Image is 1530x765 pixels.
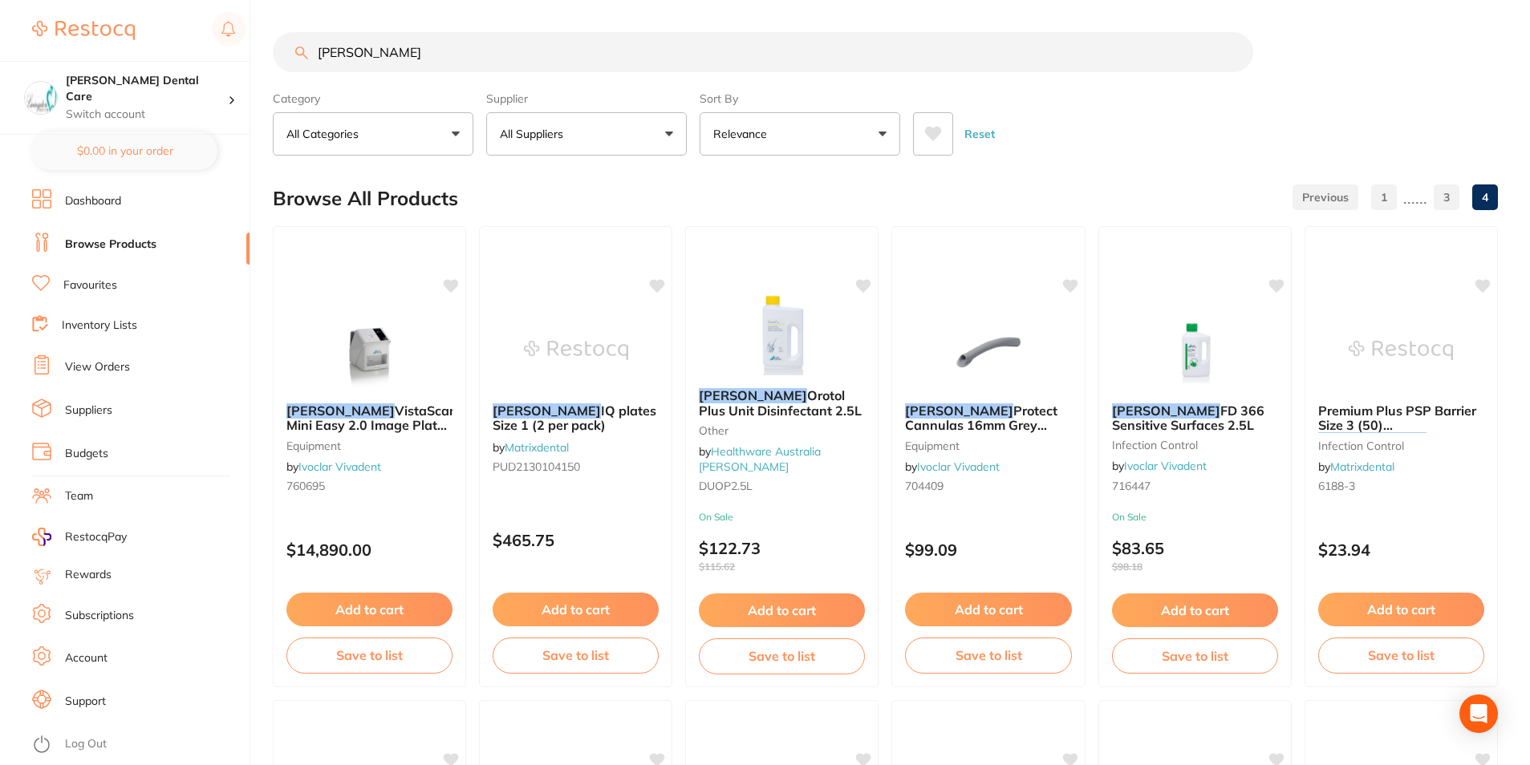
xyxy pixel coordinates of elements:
[905,403,1071,433] b: Durr Protect Cannulas 16mm Grey (0700-059-00) / 20
[905,439,1071,452] small: equipment
[318,310,422,391] img: Durr VistaScan Mini Easy 2.0 Image Plate Scanner
[65,608,134,624] a: Subscriptions
[486,112,687,156] button: All Suppliers
[1371,181,1397,213] a: 1
[699,479,753,493] span: DUOP2.5L
[524,310,628,391] img: Durr IQ plates Size 1 (2 per pack)
[273,188,458,210] h2: Browse All Products
[493,637,659,673] button: Save to list
[699,388,865,418] b: Durr Orotol Plus Unit Disinfectant 2.5L
[1112,403,1220,419] em: [PERSON_NAME]
[286,540,453,559] p: $14,890.00
[65,694,106,710] a: Support
[1112,561,1278,573] span: $98.18
[1112,539,1278,573] p: $83.65
[25,82,57,114] img: Livingston Dental Care
[699,593,865,627] button: Add to cart
[32,132,217,170] button: $0.00 in your order
[1318,403,1484,433] b: Premium Plus PSP Barrier Size 3 (50) DURR Type Mid-opening
[905,479,944,493] span: 704409
[1112,479,1151,493] span: 716447
[65,237,156,253] a: Browse Products
[286,479,325,493] span: 760695
[65,529,127,545] span: RestocqPay
[1112,403,1278,433] b: Durr FD 366 Sensitive Surfaces 2.5L
[66,107,228,123] p: Switch account
[286,403,395,419] em: [PERSON_NAME]
[65,488,93,504] a: Team
[286,403,453,433] b: Durr VistaScan Mini Easy 2.0 Image Plate Scanner
[62,318,137,334] a: Inventory Lists
[273,32,1253,72] input: Search Products
[65,736,107,752] a: Log Out
[1330,459,1394,474] a: Matrixdental
[1112,439,1278,451] small: infection control
[65,446,108,462] a: Budgets
[1349,310,1453,391] img: Premium Plus PSP Barrier Size 3 (50) DURR Type Mid-opening
[273,112,473,156] button: All Categories
[917,459,1000,474] a: Ivoclar Vivadent
[493,440,569,455] span: by
[32,528,127,546] a: RestocqPay
[286,637,453,673] button: Save to list
[1318,403,1476,433] span: Premium Plus PSP Barrier Size 3 (50)
[493,403,656,433] span: IQ plates Size 1 (2 per pack)
[713,126,773,142] p: Relevance
[286,439,453,452] small: equipment
[1112,403,1264,433] span: FD 366 Sensitive Surfaces 2.5L
[63,277,117,293] a: Favourites
[699,512,865,523] small: On Sale
[486,91,687,106] label: Supplier
[1112,512,1278,523] small: On Sale
[65,650,108,666] a: Account
[286,126,365,142] p: All Categories
[493,403,659,433] b: Durr IQ plates Size 1 (2 per pack)
[65,567,112,583] a: Rewards
[905,540,1071,559] p: $99.09
[1112,638,1278,674] button: Save to list
[286,459,381,474] span: by
[493,459,580,474] span: PUD2130104150
[700,112,900,156] button: Relevance
[699,539,865,573] p: $122.73
[699,387,862,418] span: Orotol Plus Unit Disinfectant 2.5L
[730,295,834,375] img: Durr Orotol Plus Unit Disinfectant 2.5L
[1318,432,1427,448] em: [PERSON_NAME]
[1318,593,1484,626] button: Add to cart
[66,73,228,104] h4: Livingston Dental Care
[65,403,112,419] a: Suppliers
[1318,479,1355,493] span: 6188-3
[298,459,381,474] a: Ivoclar Vivadent
[1318,459,1394,474] span: by
[32,528,51,546] img: RestocqPay
[286,593,453,626] button: Add to cart
[1318,540,1484,559] p: $23.94
[699,387,807,403] em: [PERSON_NAME]
[493,593,659,626] button: Add to cart
[699,444,821,473] span: by
[1318,637,1484,673] button: Save to list
[493,403,601,419] em: [PERSON_NAME]
[32,21,135,40] img: Restocq Logo
[1403,188,1427,207] p: ......
[500,126,570,142] p: All Suppliers
[699,561,865,573] span: $115.62
[505,440,569,455] a: Matrixdental
[905,593,1071,626] button: Add to cart
[699,424,865,437] small: other
[286,403,457,448] span: VistaScan Mini Easy 2.0 Image Plate Scanner
[905,637,1071,673] button: Save to list
[936,310,1041,391] img: Durr Protect Cannulas 16mm Grey (0700-059-00) / 20
[1124,459,1207,473] a: Ivoclar Vivadent
[32,12,135,49] a: Restocq Logo
[273,91,473,106] label: Category
[32,732,245,758] button: Log Out
[1434,181,1459,213] a: 3
[493,531,659,549] p: $465.75
[1112,593,1278,627] button: Add to cart
[1142,310,1247,391] img: Durr FD 366 Sensitive Surfaces 2.5L
[699,444,821,473] a: Healthware Australia [PERSON_NAME]
[960,112,1000,156] button: Reset
[905,403,1057,448] span: Protect Cannulas 16mm Grey (0700-059-00) / 20
[1472,181,1498,213] a: 4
